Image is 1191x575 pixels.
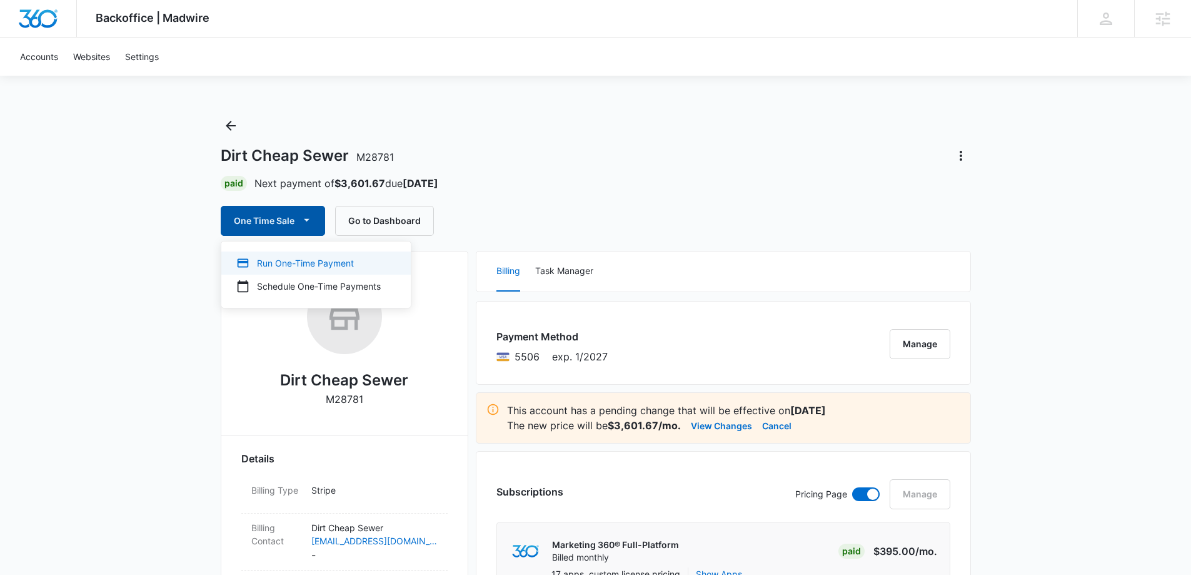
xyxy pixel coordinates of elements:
span: Backoffice | Madwire [96,11,209,24]
p: Marketing 360® Full-Platform [552,539,679,551]
div: Schedule One-Time Payments [236,280,381,293]
button: Run One-Time Payment [221,252,411,275]
button: Manage [890,329,950,359]
strong: [DATE] [403,177,438,190]
span: exp. 1/2027 [552,349,608,364]
p: $395.00 [873,544,937,559]
div: Paid [838,544,865,559]
dt: Billing Type [251,484,301,497]
p: M28781 [326,392,363,407]
div: Billing TypeStripe [241,476,448,514]
a: Settings [118,38,166,76]
button: Back [221,116,241,136]
h3: Subscriptions [496,484,563,499]
span: Details [241,451,274,466]
button: Billing [496,252,520,292]
a: Websites [66,38,118,76]
p: Next payment of due [254,176,438,191]
dd: - [311,521,438,562]
div: Billing ContactDirt Cheap Sewer[EMAIL_ADDRESS][DOMAIN_NAME]- [241,514,448,571]
span: /mo. [915,545,937,557]
span: Visa ending with [515,349,540,364]
img: marketing360Logo [512,545,539,558]
p: Pricing Page [795,487,847,501]
button: Schedule One-Time Payments [221,275,411,298]
h2: Dirt Cheap Sewer [280,369,408,392]
h3: Payment Method [496,329,608,344]
strong: $3,601.67 [334,177,385,190]
div: Run One-Time Payment [236,257,381,270]
button: Actions [951,146,971,166]
strong: $3,601.67/mo. [608,419,681,432]
p: This account has a pending change that will be effective on [507,403,960,418]
p: Dirt Cheap Sewer [311,521,438,534]
p: The new price will be [507,418,681,433]
p: Billed monthly [552,551,679,564]
p: Stripe [311,484,438,497]
a: [EMAIL_ADDRESS][DOMAIN_NAME] [311,534,438,547]
button: Go to Dashboard [335,206,434,236]
button: View Changes [691,418,752,433]
h1: Dirt Cheap Sewer [221,146,394,165]
div: Paid [221,176,247,191]
span: M28781 [356,151,394,163]
strong: [DATE] [790,404,826,417]
dt: Billing Contact [251,521,301,547]
button: One Time Sale [221,206,325,236]
a: Accounts [13,38,66,76]
button: Cancel [762,418,791,433]
button: Task Manager [535,252,593,292]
